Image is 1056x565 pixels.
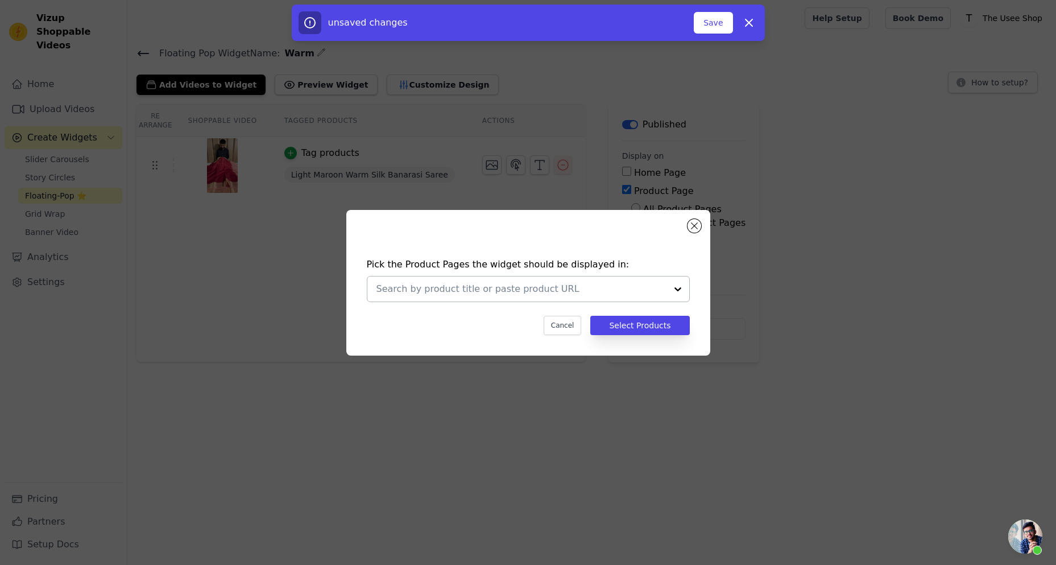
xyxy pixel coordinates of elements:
button: Close modal [688,219,701,233]
h4: Pick the Product Pages the widget should be displayed in: [367,258,690,271]
span: unsaved changes [328,17,408,28]
button: Select Products [590,316,689,335]
button: Cancel [544,316,582,335]
button: Save [694,12,732,34]
input: Search by product title or paste product URL [376,282,666,296]
a: Open chat [1008,519,1042,554]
